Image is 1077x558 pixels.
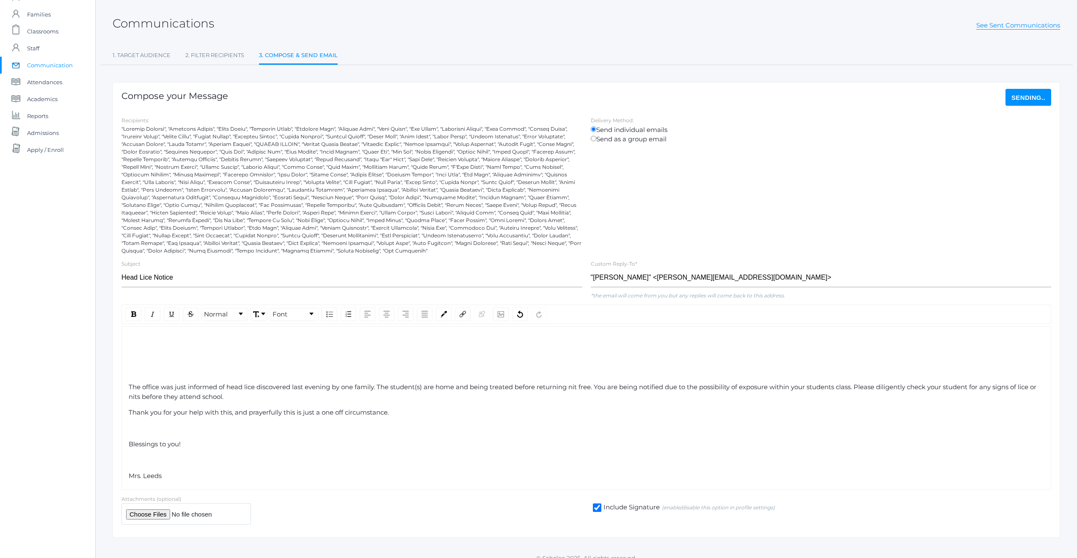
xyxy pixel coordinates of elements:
[591,261,637,267] label: Custom Reply-To*
[510,308,548,321] div: rdw-history-control
[270,308,318,320] a: Font
[341,308,356,321] div: Ordered
[251,308,267,320] a: Font Size
[1005,89,1051,106] button: Sending..
[121,125,582,255] div: "Loremip Dolorsi", "Ametcons Adipis", "Elits Doeiu", "Temporin Utlab", "Etdolore Magn", "Aliquae ...
[591,125,1052,135] label: Send individual emails
[121,305,1051,490] div: rdw-wrapper
[129,383,1038,401] span: The office was just informed of head lice discovered last evening by one family. The student(s) a...
[129,335,1044,481] div: rdw-editor
[273,310,287,319] span: Font
[269,308,320,321] div: rdw-font-family-control
[185,47,244,64] a: 2. Filter Recipients
[493,308,509,321] div: Image
[512,308,528,321] div: Undo
[662,504,775,511] em: (enable/disable this option in profile settings)
[601,503,660,513] span: Include Signature
[27,141,64,158] span: Apply / Enroll
[27,74,62,91] span: Attendances
[27,23,58,40] span: Classrooms
[360,308,375,321] div: Left
[200,308,249,321] div: rdw-block-control
[491,308,510,321] div: rdw-image-control
[591,135,1052,144] label: Send as a group email
[201,308,248,321] div: rdw-dropdown
[27,107,48,124] span: Reports
[976,21,1060,30] a: See Sent Communications
[121,91,228,101] h1: Compose your Message
[126,308,141,321] div: Bold
[591,136,596,141] input: Send as a group email
[249,308,269,321] div: rdw-font-size-control
[129,440,181,448] span: Blessings to you!
[474,308,490,321] div: Unlink
[27,40,39,57] span: Staff
[204,310,228,319] span: Normal
[270,308,319,321] div: rdw-dropdown
[358,308,434,321] div: rdw-textalign-control
[27,91,58,107] span: Academics
[27,124,59,141] span: Admissions
[591,117,634,124] label: Delivery Method:
[121,261,140,267] label: Subject
[121,305,1051,324] div: rdw-toolbar
[183,308,198,321] div: Strikethrough
[322,308,337,321] div: Unordered
[145,308,160,321] div: Italic
[591,268,1052,287] input: "Full Name" <email@email.com>
[591,126,596,132] input: Send individual emails
[320,308,358,321] div: rdw-list-control
[251,308,267,321] div: rdw-dropdown
[129,408,389,416] span: Thank you for your help with this, and prayerfully this is just a one off circumstance.
[124,308,200,321] div: rdw-inline-control
[417,308,432,321] div: Justify
[121,496,181,502] label: Attachments (optional)
[453,308,491,321] div: rdw-link-control
[113,17,214,30] h2: Communications
[455,308,471,321] div: Link
[121,117,149,124] label: Recipients:
[27,6,51,23] span: Families
[129,472,162,480] span: Mrs. Leeds
[113,47,171,64] a: 1. Target Audience
[202,308,248,320] a: Block Type
[434,308,453,321] div: rdw-color-picker
[593,503,601,512] input: Include Signature(enable/disable this option in profile settings)
[531,308,547,321] div: Redo
[164,308,179,321] div: Underline
[398,308,413,321] div: Right
[259,47,338,65] a: 3. Compose & Send Email
[591,292,785,299] em: *the email will come from you but any replies will come back to this address.
[379,308,394,321] div: Center
[27,57,73,74] span: Communication
[1011,94,1045,101] span: Sending..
